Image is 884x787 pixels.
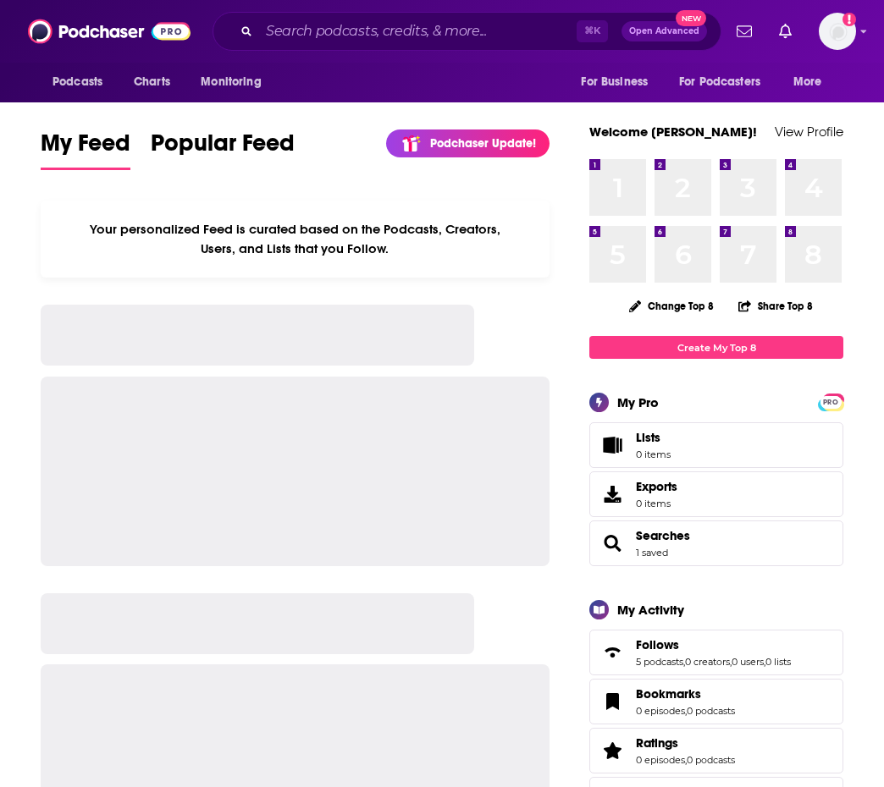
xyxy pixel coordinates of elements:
a: 1 saved [636,547,668,559]
button: open menu [189,66,283,98]
a: 0 podcasts [687,754,735,766]
span: Exports [636,479,677,494]
button: Open AdvancedNew [622,21,707,41]
span: Follows [589,630,843,675]
span: Podcasts [52,70,102,94]
span: Charts [134,70,170,94]
a: Welcome [PERSON_NAME]! [589,124,757,140]
span: New [676,10,706,26]
a: Searches [595,531,629,555]
a: 0 podcasts [687,705,735,717]
div: Search podcasts, credits, & more... [213,12,721,51]
span: Lists [636,430,671,445]
span: , [730,656,732,668]
a: Searches [636,528,690,543]
span: Follows [636,637,679,652]
a: 0 creators [685,656,730,668]
span: More [793,70,822,94]
p: Podchaser Update! [430,136,536,151]
a: Lists [589,422,843,468]
span: Bookmarks [589,679,843,724]
a: View Profile [775,124,843,140]
span: My Feed [41,129,130,168]
span: , [685,754,687,766]
button: open menu [782,66,843,98]
span: , [764,656,765,668]
img: User Profile [819,13,856,50]
span: Popular Feed [151,129,295,168]
span: Ratings [589,728,843,773]
a: Show notifications dropdown [772,17,798,46]
span: Lists [636,430,660,445]
a: Popular Feed [151,129,295,170]
span: For Business [581,70,648,94]
span: Ratings [636,735,678,751]
a: Follows [595,641,629,664]
span: 0 items [636,449,671,460]
a: My Feed [41,129,130,170]
a: Ratings [636,735,735,751]
a: 0 episodes [636,754,685,766]
a: 0 lists [765,656,791,668]
span: Lists [595,433,629,457]
a: Charts [123,66,180,98]
span: Searches [589,520,843,566]
a: 0 episodes [636,705,685,717]
a: Bookmarks [595,690,629,713]
img: Podchaser - Follow, Share and Rate Podcasts [28,15,191,47]
a: Ratings [595,739,629,762]
span: , [685,705,687,717]
span: Logged in as sarahhallprinc [819,13,856,50]
button: open menu [569,66,669,98]
span: ⌘ K [577,20,608,42]
a: Follows [636,637,791,652]
button: Share Top 8 [738,289,814,322]
button: open menu [41,66,124,98]
span: , [683,656,685,668]
div: Your personalized Feed is curated based on the Podcasts, Creators, Users, and Lists that you Follow. [41,201,550,278]
a: 0 users [732,656,764,668]
input: Search podcasts, credits, & more... [259,18,577,45]
span: PRO [820,396,841,409]
span: Open Advanced [629,27,699,36]
span: Monitoring [201,70,261,94]
button: open menu [668,66,785,98]
div: My Activity [617,602,684,618]
a: 5 podcasts [636,656,683,668]
button: Change Top 8 [619,295,724,316]
a: Exports [589,471,843,517]
button: Show profile menu [819,13,856,50]
a: Bookmarks [636,686,735,702]
a: Create My Top 8 [589,336,843,359]
svg: Add a profile image [843,13,856,26]
span: For Podcasters [679,70,760,94]
a: PRO [820,395,841,408]
span: 0 items [636,498,677,509]
span: Bookmarks [636,686,701,702]
span: Exports [595,482,629,506]
a: Show notifications dropdown [730,17,759,46]
div: My Pro [617,394,659,410]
